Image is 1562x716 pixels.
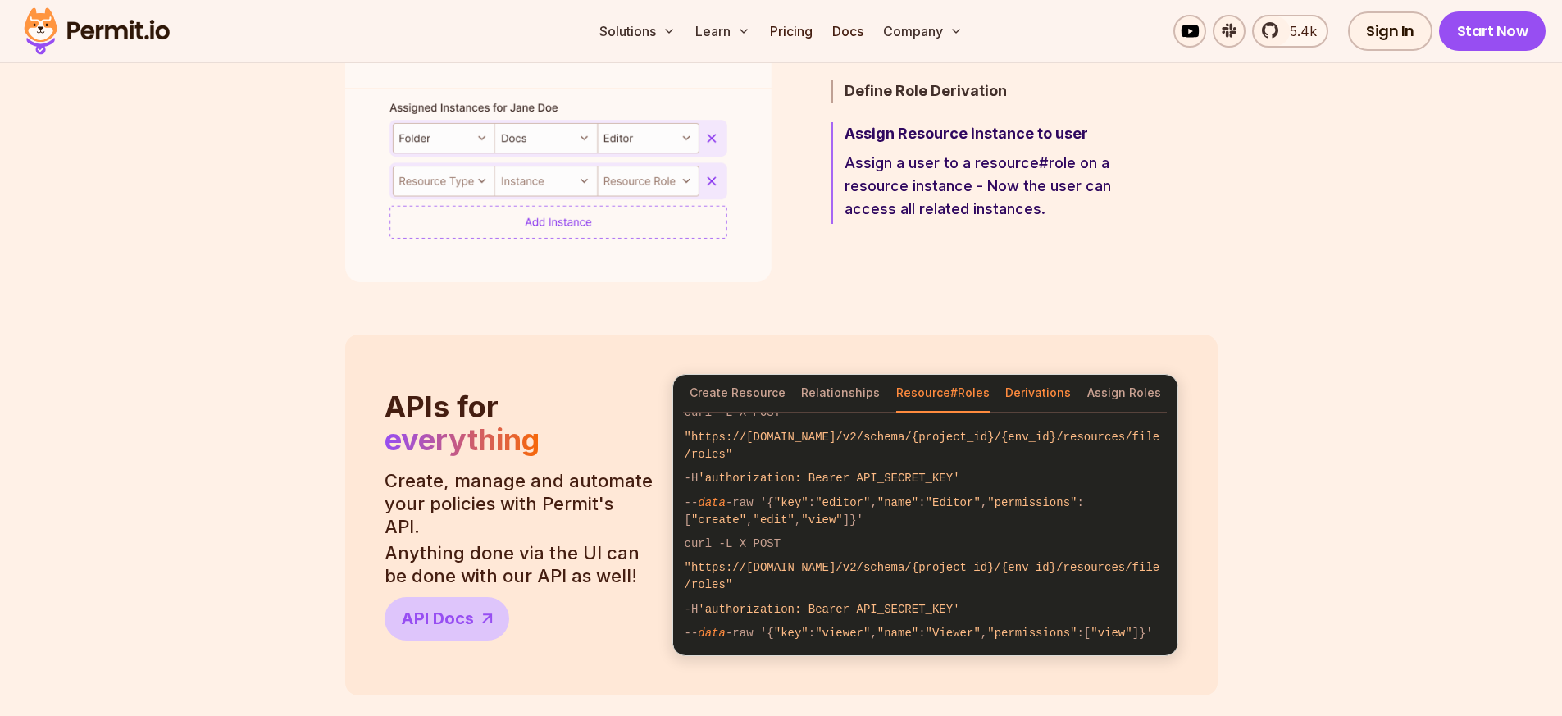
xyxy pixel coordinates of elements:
[673,490,1177,531] code: -- -raw '{ : , : , :[ , , ]}'
[831,80,1131,103] button: Define Role Derivation
[774,496,808,509] span: "key"
[815,627,870,640] span: "viewer"
[698,496,726,509] span: data
[845,80,1131,103] h3: Define Role Derivation
[385,469,653,538] p: Create, manage and automate your policies with Permit's API.
[385,541,653,587] p: Anything done via the UI can be done with our API as well!
[896,375,990,413] button: Resource#Roles
[690,375,786,413] button: Create Resource
[801,513,842,527] span: "view"
[987,627,1077,640] span: "permissions"
[1280,21,1317,41] span: 5.4k
[845,152,1131,221] p: Assign a user to a resource#role on a resource instance - Now the user can access all related ins...
[926,627,981,640] span: "Viewer"
[774,627,808,640] span: "key"
[877,627,918,640] span: "name"
[698,627,726,640] span: data
[673,401,1177,425] code: curl -L X POST
[673,467,1177,490] code: -H
[845,122,1131,145] h3: Assign Resource instance to user
[1091,627,1132,640] span: "view"
[685,431,1160,461] span: "https://[DOMAIN_NAME]/v2/schema/{project_id}/{env_id}/resources/file/roles"
[593,15,682,48] button: Solutions
[685,561,1160,591] span: "https://[DOMAIN_NAME]/v2/schema/{project_id}/{env_id}/resources/file/roles"
[673,622,1177,645] code: -- -raw '{ : , : , :[ ]}'
[401,607,474,630] span: API Docs
[385,597,509,641] a: API Docs
[763,15,819,48] a: Pricing
[877,496,918,509] span: "name"
[1348,11,1432,51] a: Sign In
[698,603,959,616] span: 'authorization: Bearer API_SECRET_KEY'
[831,122,1131,224] button: Assign Resource instance to userAssign a user to a resource#role on a resource instance - Now the...
[1252,15,1328,48] a: 5.4k
[689,15,757,48] button: Learn
[987,496,1077,509] span: "permissions"
[1087,375,1161,413] button: Assign Roles
[691,513,746,527] span: "create"
[673,532,1177,556] code: curl -L X POST
[698,472,959,485] span: 'authorization: Bearer API_SECRET_KEY'
[877,15,969,48] button: Company
[16,3,177,59] img: Permit logo
[385,389,499,425] span: APIs for
[826,15,870,48] a: Docs
[801,375,880,413] button: Relationships
[754,513,795,527] span: "edit"
[673,597,1177,621] code: -H
[1005,375,1071,413] button: Derivations
[385,422,540,458] span: everything
[815,496,870,509] span: "editor"
[926,496,981,509] span: "Editor"
[1439,11,1546,51] a: Start Now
